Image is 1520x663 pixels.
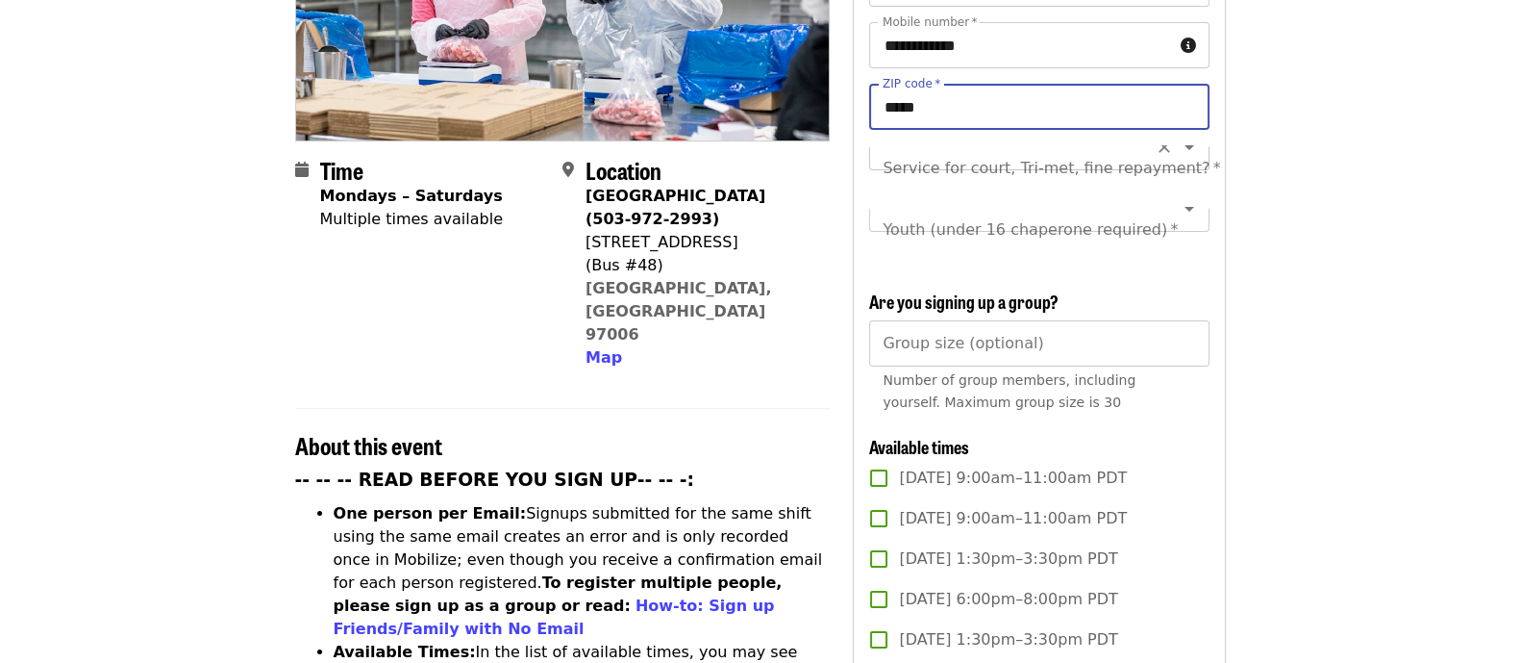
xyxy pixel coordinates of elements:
[334,643,476,661] strong: Available Times:
[334,597,775,638] a: How-to: Sign up Friends/Family with No Email
[869,289,1059,314] span: Are you signing up a group?
[562,161,574,179] i: map-marker-alt icon
[295,161,309,179] i: calendar icon
[1181,37,1196,55] i: circle-info icon
[899,628,1117,651] span: [DATE] 1:30pm–3:30pm PDT
[320,187,503,205] strong: Mondays – Saturdays
[883,372,1135,410] span: Number of group members, including yourself. Maximum group size is 30
[1176,134,1203,161] button: Open
[899,588,1117,611] span: [DATE] 6:00pm–8:00pm PDT
[320,153,363,187] span: Time
[586,348,622,367] span: Map
[586,187,765,228] strong: [GEOGRAPHIC_DATA] (503-972-2993)
[899,507,1127,530] span: [DATE] 9:00am–11:00am PDT
[883,78,940,89] label: ZIP code
[586,254,814,277] div: (Bus #48)
[586,231,814,254] div: [STREET_ADDRESS]
[899,467,1127,490] span: [DATE] 9:00am–11:00am PDT
[295,428,442,462] span: About this event
[869,320,1209,367] input: [object Object]
[586,346,622,370] button: Map
[334,504,527,523] strong: One person per Email:
[320,208,503,231] div: Multiple times available
[586,153,661,187] span: Location
[869,434,969,459] span: Available times
[869,84,1209,130] input: ZIP code
[1176,195,1203,222] button: Open
[295,470,695,490] strong: -- -- -- READ BEFORE YOU SIGN UP-- -- -:
[334,502,831,641] li: Signups submitted for the same shift using the same email creates an error and is only recorded o...
[586,279,772,344] a: [GEOGRAPHIC_DATA], [GEOGRAPHIC_DATA] 97006
[883,16,977,28] label: Mobile number
[869,22,1172,68] input: Mobile number
[899,548,1117,571] span: [DATE] 1:30pm–3:30pm PDT
[334,574,783,615] strong: To register multiple people, please sign up as a group or read:
[1151,134,1178,161] button: Clear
